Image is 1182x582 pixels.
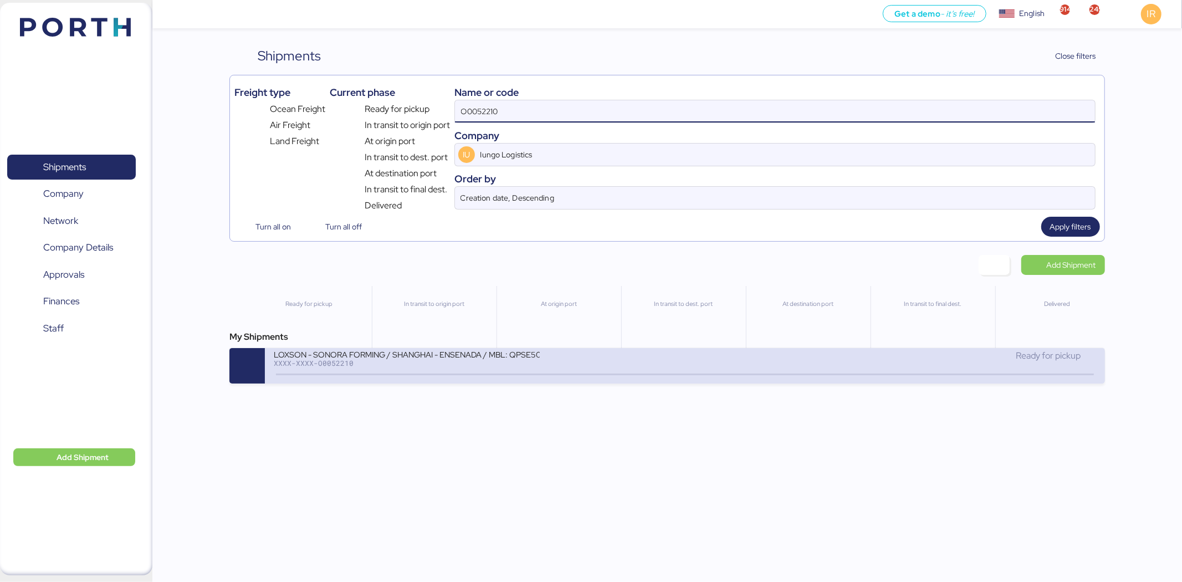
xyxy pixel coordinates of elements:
[1050,220,1091,233] span: Apply filters
[252,299,366,309] div: Ready for pickup
[274,349,540,359] div: LOXSON - SONORA FORMING / SHANGHAI - ENSENADA / MBL: QPSE5090263 - HBL: KSSE250903226 / LCL
[1047,258,1096,272] span: Add Shipment
[751,299,865,309] div: At destination port
[1041,217,1100,237] button: Apply filters
[365,151,448,164] span: In transit to dest. port
[43,239,113,256] span: Company Details
[1019,8,1045,19] div: English
[270,135,319,148] span: Land Freight
[159,5,178,24] button: Menu
[325,220,362,233] span: Turn all off
[270,103,325,116] span: Ocean Freight
[454,128,1096,143] div: Company
[57,451,109,464] span: Add Shipment
[1056,49,1096,63] span: Close filters
[626,299,740,309] div: In transit to dest. port
[876,299,990,309] div: In transit to final dest.
[7,235,136,261] a: Company Details
[454,171,1096,186] div: Order by
[234,217,300,237] button: Turn all on
[274,359,540,367] div: XXXX-XXXX-O0052210
[43,293,79,309] span: Finances
[13,448,135,466] button: Add Shipment
[365,103,429,116] span: Ready for pickup
[454,85,1096,100] div: Name or code
[1016,350,1081,361] span: Ready for pickup
[365,199,402,212] span: Delivered
[43,213,78,229] span: Network
[7,181,136,207] a: Company
[463,149,470,161] span: IU
[365,183,447,196] span: In transit to final dest.
[365,167,437,180] span: At destination port
[1021,255,1105,275] a: Add Shipment
[478,144,1063,166] input: IU
[377,299,491,309] div: In transit to origin port
[304,217,371,237] button: Turn all off
[270,119,310,132] span: Air Freight
[7,262,136,288] a: Approvals
[43,159,86,175] span: Shipments
[365,135,415,148] span: At origin port
[7,155,136,180] a: Shipments
[7,315,136,341] a: Staff
[1033,46,1105,66] button: Close filters
[43,320,64,336] span: Staff
[255,220,291,233] span: Turn all on
[229,330,1104,344] div: My Shipments
[234,85,325,100] div: Freight type
[7,289,136,314] a: Finances
[502,299,616,309] div: At origin port
[365,119,450,132] span: In transit to origin port
[258,46,321,66] div: Shipments
[43,267,84,283] span: Approvals
[43,186,84,202] span: Company
[1147,7,1155,21] span: IR
[1000,299,1114,309] div: Delivered
[330,85,450,100] div: Current phase
[7,208,136,234] a: Network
